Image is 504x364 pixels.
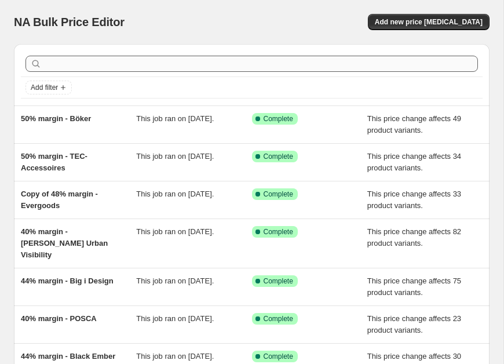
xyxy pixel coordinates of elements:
span: This price change affects 82 product variants. [367,227,461,247]
span: 44% margin - Big i Design [21,276,114,285]
span: Complete [264,227,293,236]
span: This job ran on [DATE]. [136,314,214,323]
span: NA Bulk Price Editor [14,16,125,28]
button: Add new price [MEDICAL_DATA] [368,14,490,30]
span: 50% margin - Böker [21,114,91,123]
span: This job ran on [DATE]. [136,276,214,285]
span: Complete [264,114,293,123]
button: Add filter [25,81,72,94]
span: Add filter [31,83,58,92]
span: Copy of 48% margin - Evergoods [21,190,98,210]
span: This price change affects 49 product variants. [367,114,461,134]
span: 50% margin - TEC-Accessoires [21,152,87,172]
span: Add new price [MEDICAL_DATA] [375,17,483,27]
span: 44% margin - Black Ember [21,352,115,361]
span: This price change affects 75 product variants. [367,276,461,297]
span: This job ran on [DATE]. [136,227,214,236]
span: This price change affects 34 product variants. [367,152,461,172]
span: This job ran on [DATE]. [136,352,214,361]
span: This price change affects 33 product variants. [367,190,461,210]
span: 40% margin - POSCA [21,314,97,323]
span: This job ran on [DATE]. [136,152,214,161]
span: Complete [264,190,293,199]
span: Complete [264,314,293,323]
span: Complete [264,352,293,361]
span: Complete [264,152,293,161]
span: Complete [264,276,293,286]
span: This job ran on [DATE]. [136,190,214,198]
span: This job ran on [DATE]. [136,114,214,123]
span: 40% margin - [PERSON_NAME] Urban Visibility [21,227,108,259]
span: This price change affects 23 product variants. [367,314,461,334]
